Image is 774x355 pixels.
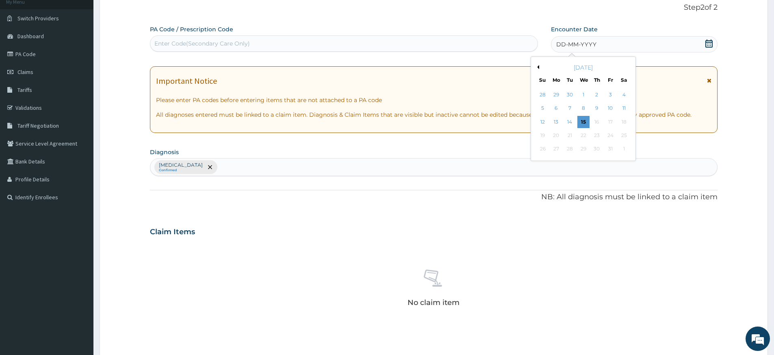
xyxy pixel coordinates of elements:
[539,76,546,83] div: Su
[618,89,630,101] div: Choose Saturday, October 4th, 2025
[607,76,614,83] div: Fr
[150,148,179,156] label: Diagnosis
[550,102,562,115] div: Choose Monday, October 6th, 2025
[564,102,576,115] div: Choose Tuesday, October 7th, 2025
[42,46,137,56] div: Chat with us now
[591,116,603,128] div: Not available Thursday, October 16th, 2025
[564,143,576,155] div: Not available Tuesday, October 28th, 2025
[605,129,617,142] div: Not available Friday, October 24th, 2025
[537,143,549,155] div: Not available Sunday, October 26th, 2025
[156,96,711,104] p: Please enter PA codes before entering items that are not attached to a PA code
[17,33,44,40] span: Dashboard
[534,63,632,72] div: [DATE]
[17,122,59,129] span: Tariff Negotiation
[618,129,630,142] div: Not available Saturday, October 25th, 2025
[577,89,590,101] div: Choose Wednesday, October 1st, 2025
[537,89,549,101] div: Choose Sunday, September 28th, 2025
[156,76,217,85] h1: Important Notice
[577,102,590,115] div: Choose Wednesday, October 8th, 2025
[551,25,598,33] label: Encounter Date
[564,129,576,142] div: Not available Tuesday, October 21st, 2025
[550,116,562,128] div: Choose Monday, October 13th, 2025
[133,4,153,24] div: Minimize live chat window
[605,116,617,128] div: Not available Friday, October 17th, 2025
[577,129,590,142] div: Not available Wednesday, October 22nd, 2025
[564,89,576,101] div: Choose Tuesday, September 30th, 2025
[154,39,250,48] div: Enter Code(Secondary Care Only)
[550,89,562,101] div: Choose Monday, September 29th, 2025
[537,102,549,115] div: Choose Sunday, October 5th, 2025
[150,25,233,33] label: PA Code / Prescription Code
[591,102,603,115] div: Choose Thursday, October 9th, 2025
[618,116,630,128] div: Not available Saturday, October 18th, 2025
[17,86,32,94] span: Tariffs
[618,102,630,115] div: Choose Saturday, October 11th, 2025
[15,41,33,61] img: d_794563401_company_1708531726252_794563401
[553,76,560,83] div: Mo
[591,129,603,142] div: Not available Thursday, October 23rd, 2025
[17,68,33,76] span: Claims
[605,89,617,101] div: Choose Friday, October 3rd, 2025
[556,40,596,48] span: DD-MM-YYYY
[577,143,590,155] div: Not available Wednesday, October 29th, 2025
[156,111,711,119] p: All diagnoses entered must be linked to a claim item. Diagnosis & Claim Items that are visible bu...
[537,129,549,142] div: Not available Sunday, October 19th, 2025
[580,76,587,83] div: We
[537,116,549,128] div: Choose Sunday, October 12th, 2025
[605,102,617,115] div: Choose Friday, October 10th, 2025
[17,15,59,22] span: Switch Providers
[564,116,576,128] div: Choose Tuesday, October 14th, 2025
[408,298,460,307] p: No claim item
[594,76,601,83] div: Th
[577,116,590,128] div: Choose Wednesday, October 15th, 2025
[605,143,617,155] div: Not available Friday, October 31st, 2025
[618,143,630,155] div: Not available Saturday, November 1st, 2025
[150,228,195,237] h3: Claim Items
[566,76,573,83] div: Tu
[536,88,631,156] div: month 2025-10
[150,3,718,12] p: Step 2 of 2
[621,76,628,83] div: Sa
[550,143,562,155] div: Not available Monday, October 27th, 2025
[550,129,562,142] div: Not available Monday, October 20th, 2025
[150,192,718,203] p: NB: All diagnosis must be linked to a claim item
[4,222,155,250] textarea: Type your message and hit 'Enter'
[591,143,603,155] div: Not available Thursday, October 30th, 2025
[591,89,603,101] div: Choose Thursday, October 2nd, 2025
[535,65,539,69] button: Previous Month
[47,102,112,185] span: We're online!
